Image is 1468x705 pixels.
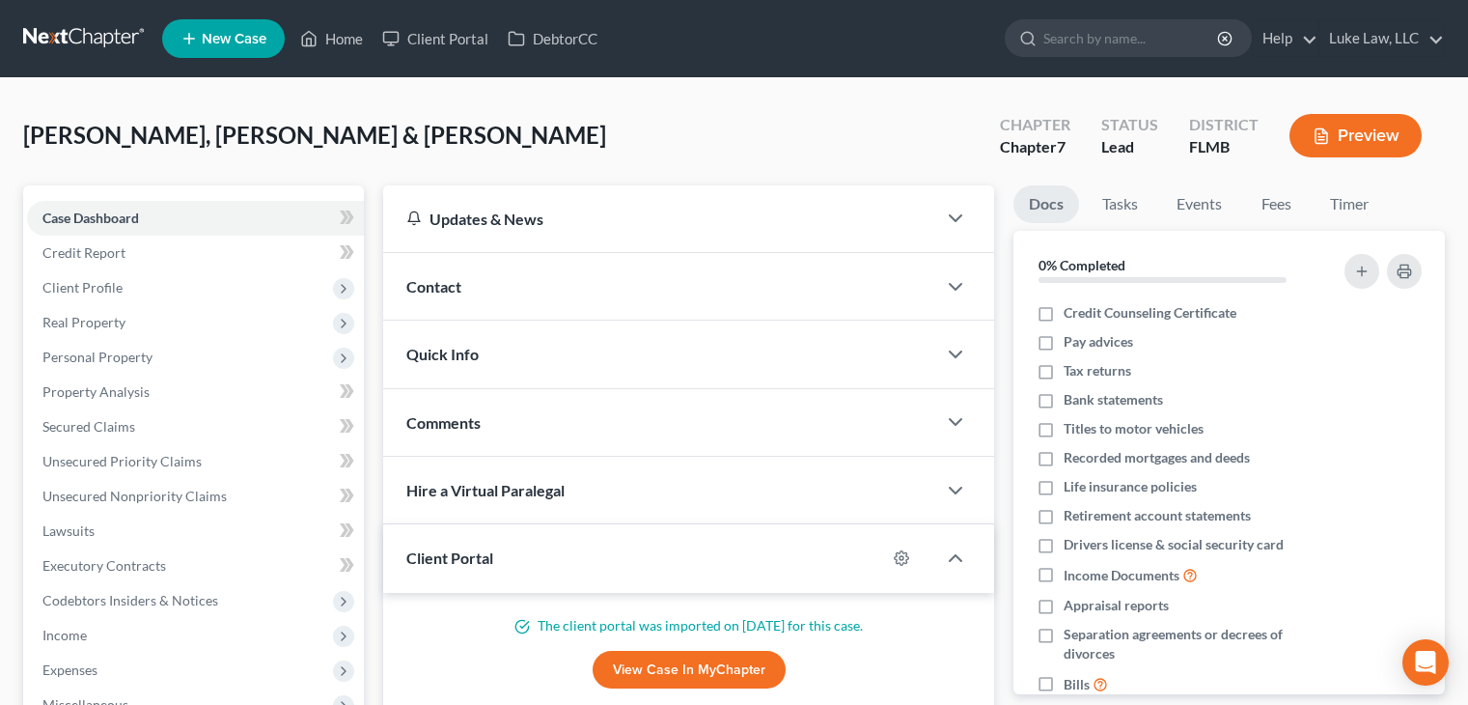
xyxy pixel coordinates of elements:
[202,32,266,46] span: New Case
[42,557,166,574] span: Executory Contracts
[1057,137,1066,155] span: 7
[1064,390,1163,409] span: Bank statements
[42,210,139,226] span: Case Dashboard
[1064,625,1320,663] span: Separation agreements or decrees of divorces
[1189,114,1259,136] div: District
[373,21,498,56] a: Client Portal
[1253,21,1317,56] a: Help
[1064,303,1236,323] span: Credit Counseling Certificate
[42,453,202,469] span: Unsecured Priority Claims
[406,549,493,567] span: Client Portal
[1039,257,1125,273] strong: 0% Completed
[27,236,364,270] a: Credit Report
[27,479,364,514] a: Unsecured Nonpriority Claims
[1000,114,1070,136] div: Chapter
[1319,21,1444,56] a: Luke Law, LLC
[1064,332,1133,352] span: Pay advices
[1064,477,1197,496] span: Life insurance policies
[42,627,87,643] span: Income
[1161,185,1237,223] a: Events
[406,413,481,432] span: Comments
[1315,185,1384,223] a: Timer
[42,522,95,539] span: Lawsuits
[27,375,364,409] a: Property Analysis
[42,488,227,504] span: Unsecured Nonpriority Claims
[27,201,364,236] a: Case Dashboard
[42,349,152,365] span: Personal Property
[1043,20,1220,56] input: Search by name...
[42,592,218,608] span: Codebtors Insiders & Notices
[1064,419,1204,438] span: Titles to motor vehicles
[1402,639,1449,686] div: Open Intercom Messenger
[406,277,461,296] span: Contact
[1000,136,1070,158] div: Chapter
[42,418,135,435] span: Secured Claims
[27,514,364,549] a: Lawsuits
[1289,114,1422,157] button: Preview
[23,121,606,149] span: [PERSON_NAME], [PERSON_NAME] & [PERSON_NAME]
[1064,675,1090,694] span: Bills
[406,345,479,363] span: Quick Info
[1064,535,1284,554] span: Drivers license & social security card
[291,21,373,56] a: Home
[1189,136,1259,158] div: FLMB
[27,549,364,583] a: Executory Contracts
[1064,448,1250,467] span: Recorded mortgages and deeds
[1245,185,1307,223] a: Fees
[406,481,565,499] span: Hire a Virtual Paralegal
[498,21,607,56] a: DebtorCC
[27,409,364,444] a: Secured Claims
[1101,114,1158,136] div: Status
[42,383,150,400] span: Property Analysis
[406,209,913,229] div: Updates & News
[1064,361,1131,381] span: Tax returns
[406,616,971,635] p: The client portal was imported on [DATE] for this case.
[1064,506,1251,525] span: Retirement account statements
[1064,596,1169,615] span: Appraisal reports
[42,279,123,296] span: Client Profile
[1101,136,1158,158] div: Lead
[42,314,125,330] span: Real Property
[1013,185,1079,223] a: Docs
[1087,185,1153,223] a: Tasks
[42,662,97,678] span: Expenses
[42,244,125,261] span: Credit Report
[1064,566,1179,585] span: Income Documents
[593,651,786,690] a: View Case in MyChapter
[27,444,364,479] a: Unsecured Priority Claims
